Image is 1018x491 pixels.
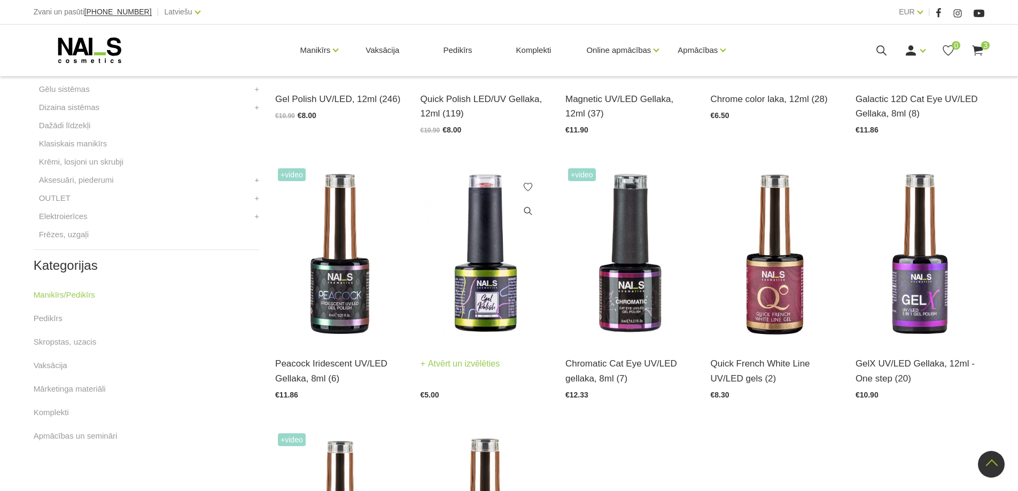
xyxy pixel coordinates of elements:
[34,430,118,442] a: Apmācības un semināri
[34,406,69,419] a: Komplekti
[442,126,461,134] span: €8.00
[565,92,694,121] a: Magnetic UV/LED Gellaka, 12ml (37)
[710,166,839,343] img: Quick French White Line - īpaši izstrādāta pigmentēta baltā gellaka perfektam franču manikīram.* ...
[34,289,95,301] a: Manikīrs/Pedikīrs
[928,5,930,19] span: |
[84,7,152,16] span: [PHONE_NUMBER]
[421,166,549,343] img: “Macaroon” kolekcijas gellaka izceļas ar dažāda izmēra krāsainām daļiņām, kas lieliski papildinās...
[165,5,192,18] a: Latviešu
[421,391,439,399] span: €5.00
[275,166,404,343] img: Hameleona efekta gellakas pārklājums. Intensīvam rezultātam lietot uz melna pamattoņa, tādā veidā...
[254,83,259,96] a: +
[34,359,67,372] a: Vaksācija
[254,101,259,114] a: +
[39,137,107,150] a: Klasiskais manikīrs
[971,44,984,57] a: 3
[39,228,89,241] a: Frēzes, uzgaļi
[157,5,159,19] span: |
[710,391,729,399] span: €8.30
[421,92,549,121] a: Quick Polish LED/UV Gellaka, 12ml (119)
[856,92,984,121] a: Galactic 12D Cat Eye UV/LED Gellaka, 8ml (8)
[278,433,306,446] span: +Video
[678,29,718,72] a: Apmācības
[565,391,588,399] span: €12.33
[434,25,480,76] a: Pedikīrs
[710,111,729,120] span: €6.50
[899,5,915,18] a: EUR
[39,101,99,114] a: Dizaina sistēmas
[34,259,259,272] h2: Kategorijas
[856,166,984,343] img: Trīs vienā - bāze, tonis, tops (trausliem nagiem vēlams papildus lietot bāzi). Ilgnoturīga un int...
[357,25,408,76] a: Vaksācija
[275,92,404,106] a: Gel Polish UV/LED, 12ml (246)
[34,336,97,348] a: Skropstas, uzacis
[298,111,316,120] span: €8.00
[278,168,306,181] span: +Video
[275,356,404,385] a: Peacock Iridescent UV/LED Gellaka, 8ml (6)
[34,383,106,395] a: Mārketinga materiāli
[34,312,63,325] a: Pedikīrs
[39,192,71,205] a: OUTLET
[710,92,839,106] a: Chrome color laka, 12ml (28)
[254,210,259,223] a: +
[39,210,88,223] a: Elektroierīces
[254,174,259,186] a: +
[34,5,152,19] div: Zvani un pasūti
[856,126,879,134] span: €11.86
[39,174,114,186] a: Aksesuāri, piederumi
[942,44,955,57] a: 0
[421,356,500,371] a: Atvērt un izvēlēties
[39,119,91,132] a: Dažādi līdzekļi
[568,168,596,181] span: +Video
[565,126,588,134] span: €11.90
[981,41,990,50] span: 3
[275,112,295,120] span: €10.90
[275,391,298,399] span: €11.86
[856,356,984,385] a: GelX UV/LED Gellaka, 12ml - One step (20)
[84,8,152,16] a: [PHONE_NUMBER]
[254,192,259,205] a: +
[586,29,651,72] a: Online apmācības
[952,41,960,50] span: 0
[39,155,123,168] a: Krēmi, losjoni un skrubji
[710,356,839,385] a: Quick French White Line UV/LED gels (2)
[421,127,440,134] span: €10.90
[508,25,560,76] a: Komplekti
[300,29,331,72] a: Manikīrs
[565,166,694,343] img: Chromatic magnētiskā dizaina gellaka ar smalkām, atstarojošām hroma daļiņām. Izteiksmīgs 4D efekt...
[39,83,90,96] a: Gēlu sistēmas
[565,356,694,385] a: Chromatic Cat Eye UV/LED gellaka, 8ml (7)
[856,391,879,399] span: €10.90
